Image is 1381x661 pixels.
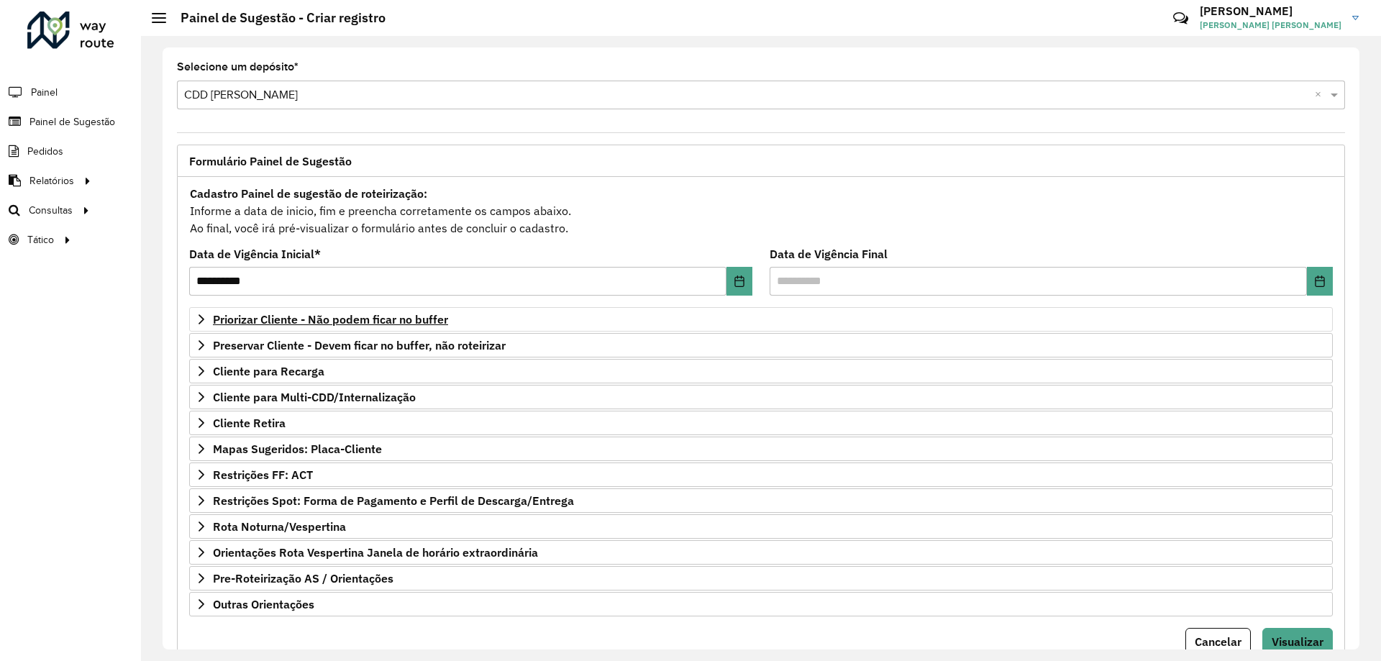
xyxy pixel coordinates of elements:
[213,365,324,377] span: Cliente para Recarga
[726,267,752,296] button: Choose Date
[213,417,286,429] span: Cliente Retira
[213,521,346,532] span: Rota Noturna/Vespertina
[770,245,888,263] label: Data de Vigência Final
[213,573,393,584] span: Pre-Roteirização AS / Orientações
[29,114,115,129] span: Painel de Sugestão
[1315,86,1327,104] span: Clear all
[213,391,416,403] span: Cliente para Multi-CDD/Internalização
[189,245,321,263] label: Data de Vigência Inicial
[213,547,538,558] span: Orientações Rota Vespertina Janela de horário extraordinária
[189,462,1333,487] a: Restrições FF: ACT
[1200,19,1341,32] span: [PERSON_NAME] [PERSON_NAME]
[27,144,63,159] span: Pedidos
[189,437,1333,461] a: Mapas Sugeridos: Placa-Cliente
[189,592,1333,616] a: Outras Orientações
[29,173,74,188] span: Relatórios
[29,203,73,218] span: Consultas
[189,514,1333,539] a: Rota Noturna/Vespertina
[213,314,448,325] span: Priorizar Cliente - Não podem ficar no buffer
[213,443,382,455] span: Mapas Sugeridos: Placa-Cliente
[189,488,1333,513] a: Restrições Spot: Forma de Pagamento e Perfil de Descarga/Entrega
[1185,628,1251,655] button: Cancelar
[189,540,1333,565] a: Orientações Rota Vespertina Janela de horário extraordinária
[177,58,298,76] label: Selecione um depósito
[1195,634,1241,649] span: Cancelar
[189,184,1333,237] div: Informe a data de inicio, fim e preencha corretamente os campos abaixo. Ao final, você irá pré-vi...
[1262,628,1333,655] button: Visualizar
[189,566,1333,591] a: Pre-Roteirização AS / Orientações
[1272,634,1323,649] span: Visualizar
[189,359,1333,383] a: Cliente para Recarga
[1200,4,1341,18] h3: [PERSON_NAME]
[213,469,313,480] span: Restrições FF: ACT
[27,232,54,247] span: Tático
[189,155,352,167] span: Formulário Painel de Sugestão
[213,339,506,351] span: Preservar Cliente - Devem ficar no buffer, não roteirizar
[189,411,1333,435] a: Cliente Retira
[213,598,314,610] span: Outras Orientações
[189,385,1333,409] a: Cliente para Multi-CDD/Internalização
[189,333,1333,357] a: Preservar Cliente - Devem ficar no buffer, não roteirizar
[166,10,386,26] h2: Painel de Sugestão - Criar registro
[189,307,1333,332] a: Priorizar Cliente - Não podem ficar no buffer
[1307,267,1333,296] button: Choose Date
[1165,3,1196,34] a: Contato Rápido
[190,186,427,201] strong: Cadastro Painel de sugestão de roteirização:
[31,85,58,100] span: Painel
[213,495,574,506] span: Restrições Spot: Forma de Pagamento e Perfil de Descarga/Entrega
